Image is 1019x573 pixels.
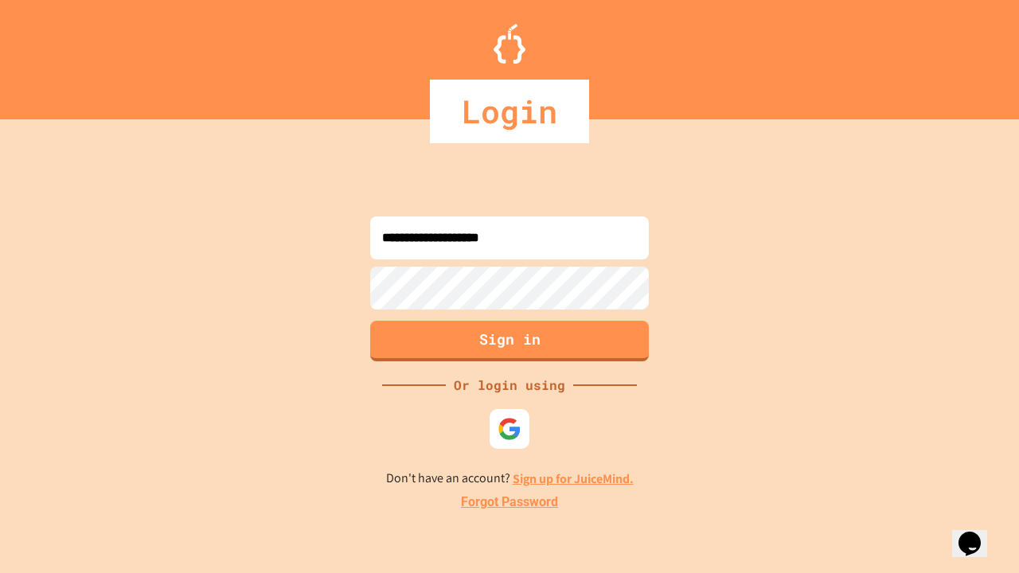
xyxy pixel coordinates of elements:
img: google-icon.svg [498,417,521,441]
div: Or login using [446,376,573,395]
iframe: chat widget [952,509,1003,557]
button: Sign in [370,321,649,361]
img: Logo.svg [494,24,525,64]
a: Forgot Password [461,493,558,512]
div: Login [430,80,589,143]
a: Sign up for JuiceMind. [513,470,634,487]
p: Don't have an account? [386,469,634,489]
